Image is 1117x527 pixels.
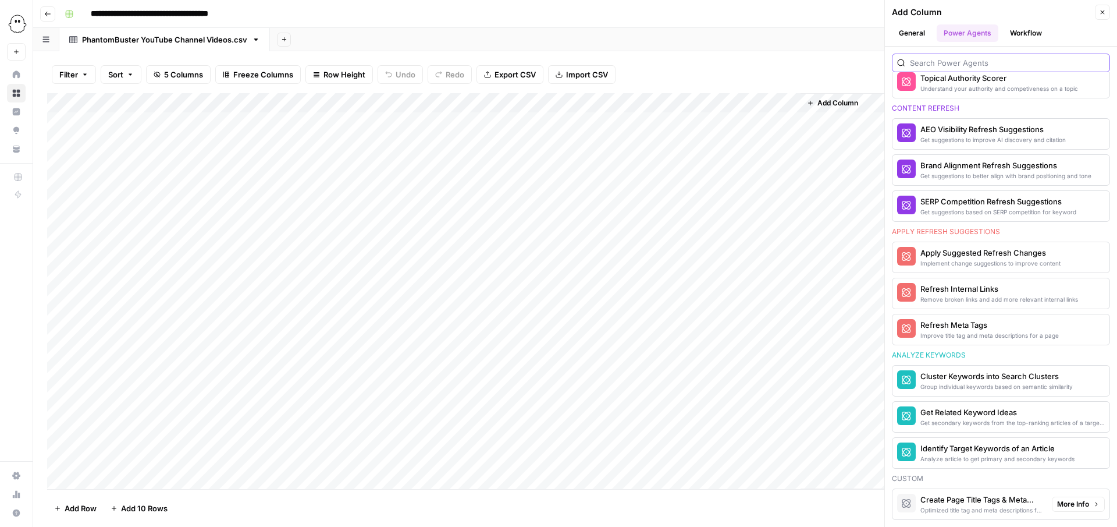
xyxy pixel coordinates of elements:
[920,247,1061,259] div: Apply Suggested Refresh Changes
[892,155,1109,185] button: Brand Alignment Refresh SuggestionsGet suggestions to better align with brand positioning and tone
[305,65,373,84] button: Row Height
[920,443,1075,454] div: Identify Target Keywords of an Article
[892,350,1110,360] div: Analyze keywords
[892,103,1110,114] div: Content refresh
[920,505,1043,515] div: Optimized title tag and meta descriptions for a page
[7,121,26,140] a: Opportunities
[7,140,26,158] a: Your Data
[104,499,175,518] button: Add 10 Rows
[802,96,863,111] button: Add Column
[892,278,1109,309] button: Refresh Internal LinksRemove broken links and add more relevant internal links
[164,69,203,80] span: 5 Columns
[101,65,141,84] button: Sort
[378,65,423,84] button: Undo
[7,65,26,84] a: Home
[920,196,1076,207] div: SERP Competition Refresh Suggestions
[428,65,472,84] button: Redo
[920,259,1061,268] div: Implement change suggestions to improve content
[920,160,1091,171] div: Brand Alignment Refresh Suggestions
[396,69,415,80] span: Undo
[108,69,123,80] span: Sort
[892,366,1109,396] button: Cluster Keywords into Search ClustersGroup individual keywords based on semantic similarity
[892,438,1109,468] button: Identify Target Keywords of an ArticleAnalyze article to get primary and secondary keywords
[920,207,1076,217] div: Get suggestions based on SERP competition for keyword
[495,69,536,80] span: Export CSV
[920,72,1078,84] div: Topical Authority Scorer
[920,84,1078,93] div: Understand your authority and competiveness on a topic
[548,65,616,84] button: Import CSV
[59,69,78,80] span: Filter
[7,466,26,485] a: Settings
[323,69,365,80] span: Row Height
[817,98,858,108] span: Add Column
[7,84,26,102] a: Browse
[82,34,247,45] div: PhantomBuster YouTube Channel Videos.csv
[920,382,1073,391] div: Group individual keywords based on semantic similarity
[47,499,104,518] button: Add Row
[892,242,1109,273] button: Apply Suggested Refresh ChangesImplement change suggestions to improve content
[910,57,1105,69] input: Search Power Agents
[920,319,1059,331] div: Refresh Meta Tags
[52,65,96,84] button: Filter
[146,65,211,84] button: 5 Columns
[1052,497,1105,512] button: More Info
[1003,24,1049,42] button: Workflow
[446,69,464,80] span: Redo
[892,489,1047,519] button: Create Page Title Tags & Meta Descriptions - ForkOptimized title tag and meta descriptions for a ...
[233,69,293,80] span: Freeze Columns
[920,454,1075,464] div: Analyze article to get primary and secondary keywords
[7,504,26,522] button: Help + Support
[920,171,1091,181] div: Get suggestions to better align with brand positioning and tone
[566,69,608,80] span: Import CSV
[892,24,932,42] button: General
[920,406,1105,418] div: Get Related Keyword Ideas
[892,402,1109,432] button: Get Related Keyword IdeasGet secondary keywords from the top-ranking articles of a target search ...
[920,331,1059,340] div: Improve title tag and meta descriptions for a page
[892,227,1110,237] div: Apply refresh suggestions
[920,283,1078,295] div: Refresh Internal Links
[937,24,998,42] button: Power Agents
[920,135,1066,144] div: Get suggestions to improve AI discovery and citation
[892,68,1109,98] button: Topical Authority ScorerUnderstand your authority and competiveness on a topic
[7,13,28,34] img: PhantomBuster Logo
[7,485,26,504] a: Usage
[892,191,1109,221] button: SERP Competition Refresh SuggestionsGet suggestions based on SERP competition for keyword
[1057,499,1089,510] span: More Info
[892,314,1109,345] button: Refresh Meta TagsImprove title tag and meta descriptions for a page
[215,65,301,84] button: Freeze Columns
[7,102,26,121] a: Insights
[7,9,26,38] button: Workspace: PhantomBuster
[892,473,1110,484] div: Custom
[920,370,1073,382] div: Cluster Keywords into Search Clusters
[476,65,543,84] button: Export CSV
[121,503,168,514] span: Add 10 Rows
[920,418,1105,427] div: Get secondary keywords from the top-ranking articles of a target search term
[920,295,1078,304] div: Remove broken links and add more relevant internal links
[920,494,1043,505] div: Create Page Title Tags & Meta Descriptions - Fork
[892,119,1109,149] button: AEO Visibility Refresh SuggestionsGet suggestions to improve AI discovery and citation
[65,503,97,514] span: Add Row
[59,28,270,51] a: PhantomBuster YouTube Channel Videos.csv
[920,123,1066,135] div: AEO Visibility Refresh Suggestions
